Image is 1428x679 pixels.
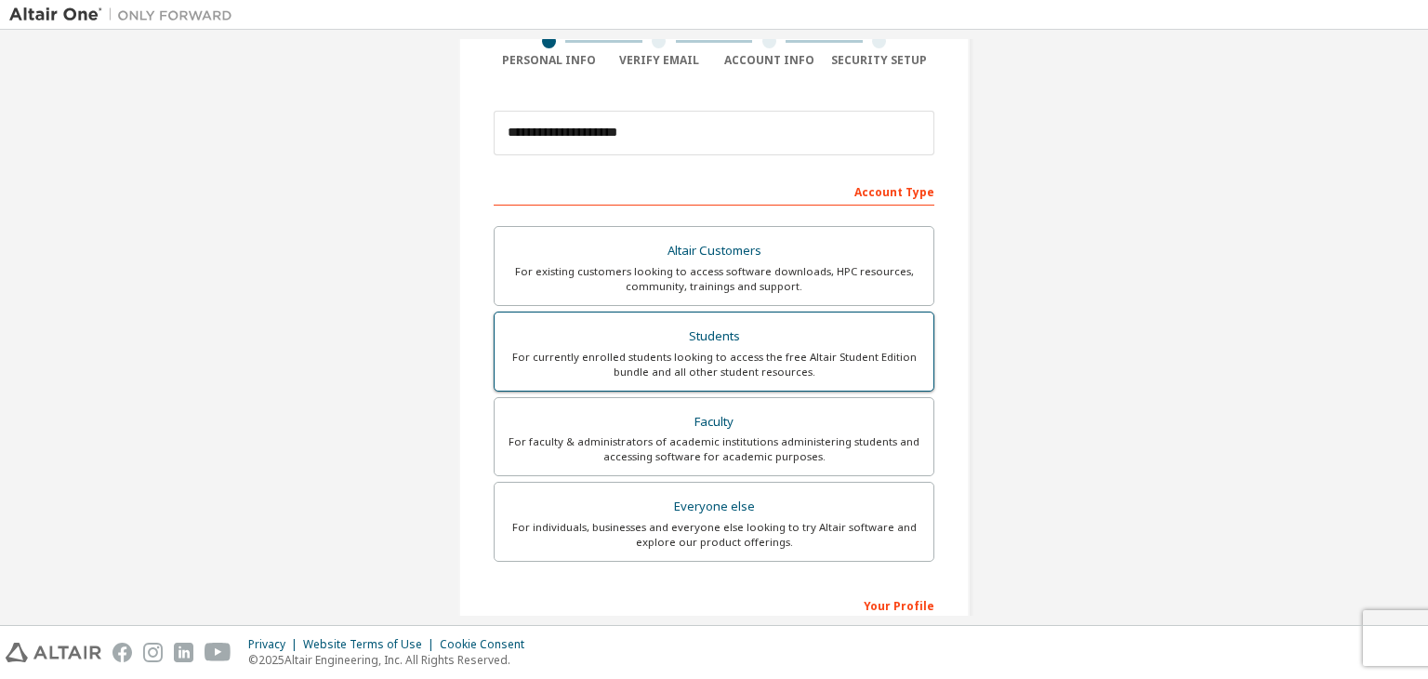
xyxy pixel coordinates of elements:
img: facebook.svg [112,643,132,662]
div: Personal Info [494,53,604,68]
p: © 2025 Altair Engineering, Inc. All Rights Reserved. [248,652,535,668]
div: For currently enrolled students looking to access the free Altair Student Edition bundle and all ... [506,350,922,379]
div: Everyone else [506,494,922,520]
div: Verify Email [604,53,715,68]
div: For existing customers looking to access software downloads, HPC resources, community, trainings ... [506,264,922,294]
img: youtube.svg [205,643,231,662]
img: altair_logo.svg [6,643,101,662]
div: Account Info [714,53,825,68]
div: For individuals, businesses and everyone else looking to try Altair software and explore our prod... [506,520,922,550]
div: Your Profile [494,590,934,619]
div: Privacy [248,637,303,652]
div: Cookie Consent [440,637,535,652]
div: For faculty & administrators of academic institutions administering students and accessing softwa... [506,434,922,464]
div: Security Setup [825,53,935,68]
div: Students [506,324,922,350]
div: Altair Customers [506,238,922,264]
div: Website Terms of Use [303,637,440,652]
img: linkedin.svg [174,643,193,662]
img: Altair One [9,6,242,24]
div: Faculty [506,409,922,435]
div: Account Type [494,176,934,206]
img: instagram.svg [143,643,163,662]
